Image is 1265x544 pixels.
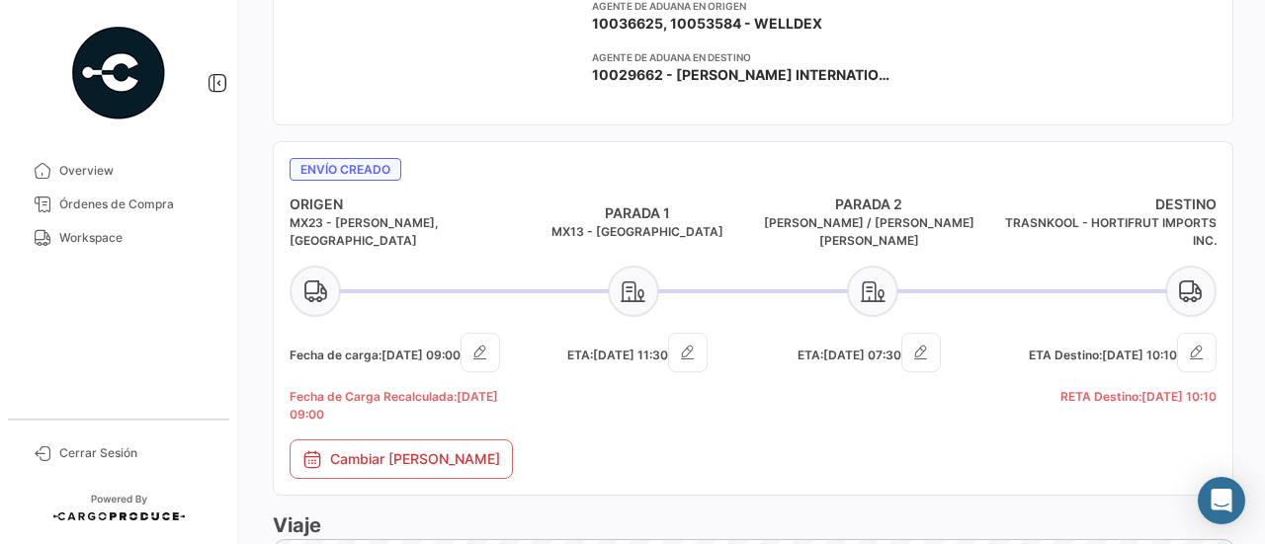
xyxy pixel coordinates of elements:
[69,24,168,122] img: powered-by.png
[985,388,1218,406] h5: RETA Destino:
[290,214,522,250] h5: MX23 - [PERSON_NAME], [GEOGRAPHIC_DATA]
[1141,389,1217,404] span: [DATE] 10:10
[522,203,754,223] h4: PARADA 1
[592,14,822,34] span: 10036625, 10053584 - WELLDEX
[273,511,1233,539] h3: Viaje
[753,194,985,214] h4: PARADA 2
[823,348,901,362] span: [DATE] 07:30
[381,348,461,362] span: [DATE] 09:00
[593,348,668,362] span: [DATE] 11:30
[290,194,522,214] h4: ORIGEN
[290,388,522,424] h5: Fecha de Carga Recalculada:
[59,195,213,213] span: Órdenes de Compra
[16,188,221,221] a: Órdenes de Compra
[1102,348,1177,362] span: [DATE] 10:10
[592,49,892,65] app-card-info-title: Agente de Aduana en Destino
[592,65,892,85] span: 10029662 - [PERSON_NAME] INTERNATIONAL
[16,221,221,255] a: Workspace
[59,229,213,247] span: Workspace
[16,154,221,188] a: Overview
[290,158,401,181] span: Envío creado
[1198,477,1245,524] div: Abrir Intercom Messenger
[59,162,213,180] span: Overview
[290,333,522,372] h5: Fecha de carga:
[290,439,513,479] button: Cambiar [PERSON_NAME]
[985,214,1218,250] h5: TRASNKOOL - HORTIFRUT IMPORTS INC.
[753,214,985,250] h5: [PERSON_NAME] / [PERSON_NAME] [PERSON_NAME]
[985,333,1218,372] h5: ETA Destino:
[522,333,754,372] h5: ETA:
[59,444,213,462] span: Cerrar Sesión
[522,223,754,241] h5: MX13 - [GEOGRAPHIC_DATA]
[985,194,1218,214] h4: DESTINO
[753,333,985,372] h5: ETA:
